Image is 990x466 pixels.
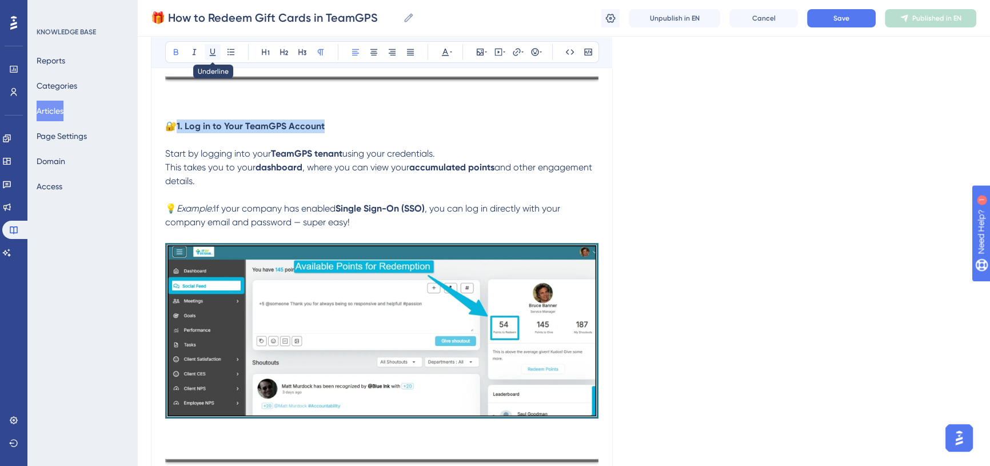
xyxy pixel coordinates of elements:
[37,101,63,121] button: Articles
[729,9,798,27] button: Cancel
[79,6,83,15] div: 1
[833,14,849,23] span: Save
[214,203,336,214] span: If your company has enabled
[256,162,302,173] strong: dashboard
[342,148,435,159] span: using your credentials.
[37,75,77,96] button: Categories
[336,203,425,214] strong: Single Sign-On (SSO)
[942,421,976,455] iframe: UserGuiding AI Assistant Launcher
[165,203,562,228] span: , you can log in directly with your company email and password — super easy!
[409,162,494,173] strong: accumulated points
[650,14,700,23] span: Unpublish in EN
[629,9,720,27] button: Unpublish in EN
[271,148,342,159] strong: TeamGPS tenant
[37,126,87,146] button: Page Settings
[27,3,71,17] span: Need Help?
[165,203,177,214] span: 💡
[165,148,271,159] span: Start by logging into your
[151,10,398,26] input: Article Name
[912,14,961,23] span: Published in EN
[37,176,62,197] button: Access
[177,121,325,132] strong: 1. Log in to Your TeamGPS Account
[165,162,256,173] span: This takes you to your
[885,9,976,27] button: Published in EN
[302,162,409,173] span: , where you can view your
[177,203,214,214] em: Example:
[37,27,96,37] div: KNOWLEDGE BASE
[807,9,876,27] button: Save
[752,14,776,23] span: Cancel
[37,151,65,172] button: Domain
[165,121,177,132] span: 🔐
[37,50,65,71] button: Reports
[165,162,594,186] span: and other engagement details.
